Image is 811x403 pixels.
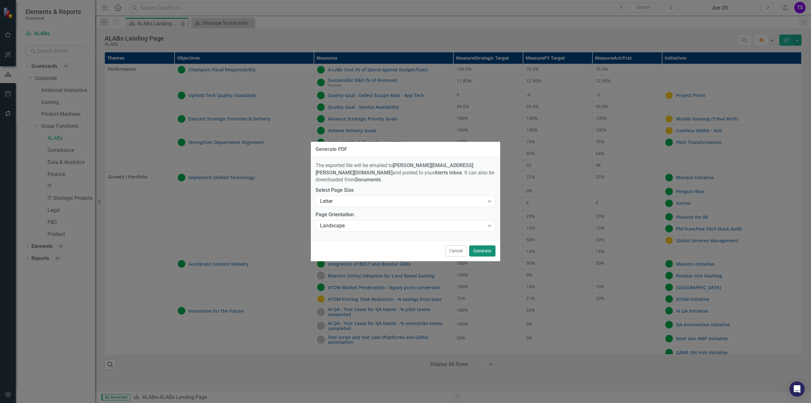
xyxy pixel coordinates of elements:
[316,211,495,218] label: Page Orientation
[320,198,484,205] div: Letter
[316,146,347,152] div: Generate PDF
[789,381,805,397] div: Open Intercom Messenger
[316,162,494,183] span: The exported file will be emailed to and posted to your . It can also be downloaded from .
[355,177,381,183] strong: Documents
[469,245,495,257] button: Generate
[316,162,473,176] strong: [PERSON_NAME][EMAIL_ADDRESS][PERSON_NAME][DOMAIN_NAME]
[316,187,495,194] label: Select Page Size
[434,170,462,176] strong: Alerts Inbox
[320,222,484,230] div: Landscape
[445,245,467,257] button: Cancel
